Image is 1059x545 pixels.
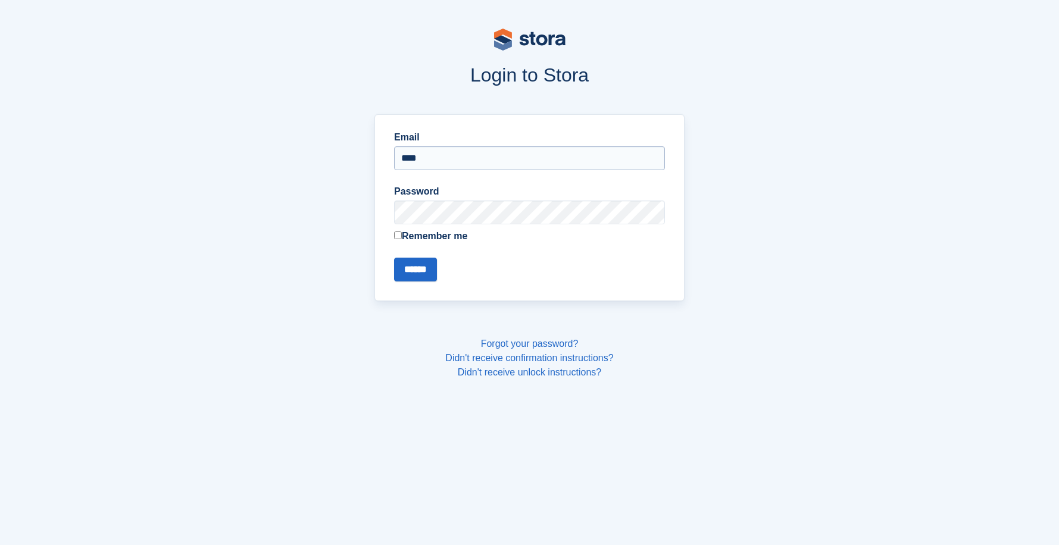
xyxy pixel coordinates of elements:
[445,353,613,363] a: Didn't receive confirmation instructions?
[148,64,912,86] h1: Login to Stora
[481,339,579,349] a: Forgot your password?
[458,367,601,377] a: Didn't receive unlock instructions?
[394,231,402,239] input: Remember me
[394,184,665,199] label: Password
[494,29,566,51] img: stora-logo-53a41332b3708ae10de48c4981b4e9114cc0af31d8433b30ea865607fb682f29.svg
[394,229,665,243] label: Remember me
[394,130,665,145] label: Email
